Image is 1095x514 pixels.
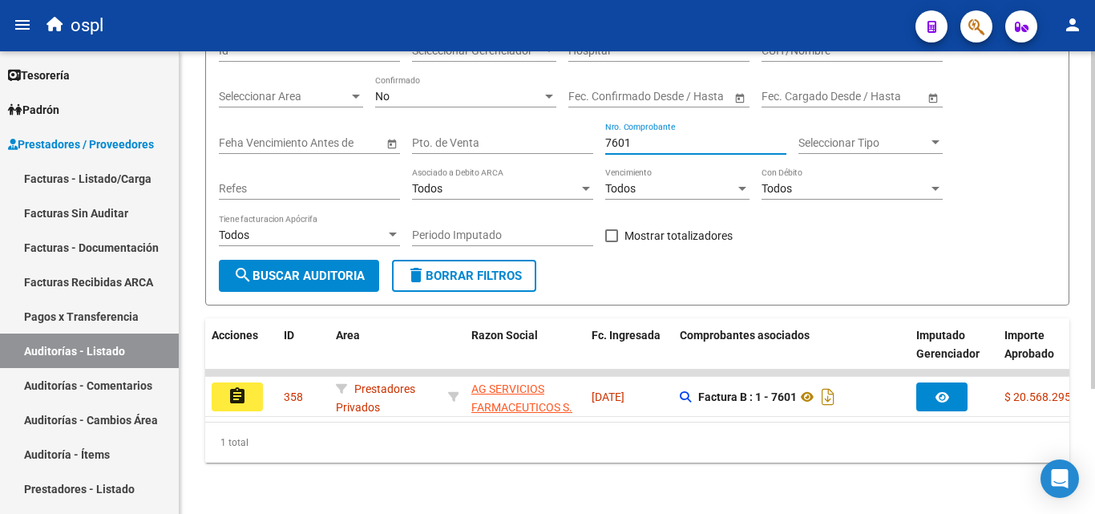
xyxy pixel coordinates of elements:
[798,136,928,150] span: Seleccionar Tipo
[233,269,365,283] span: Buscar Auditoria
[406,269,522,283] span: Borrar Filtros
[1004,391,1086,403] span: $ 20.568.295,94
[406,265,426,285] mat-icon: delete
[375,90,390,103] span: No
[698,391,797,403] strong: Factura B : 1 - 7601
[592,391,624,403] span: [DATE]
[1063,15,1082,34] mat-icon: person
[212,329,258,342] span: Acciones
[568,90,618,103] input: Start date
[762,90,811,103] input: Start date
[1004,329,1054,360] span: Importe Aprobado
[471,382,572,432] span: AG SERVICIOS FARMACEUTICOS S. A.
[277,318,329,389] datatable-header-cell: ID
[632,90,710,103] input: End date
[818,384,838,410] i: Descargar documento
[471,380,579,414] div: - 30715468340
[910,318,998,389] datatable-header-cell: Imputado Gerenciador
[8,136,154,153] span: Prestadores / Proveedores
[998,318,1086,389] datatable-header-cell: Importe Aprobado
[585,318,673,389] datatable-header-cell: Fc. Ingresada
[205,423,1069,463] div: 1 total
[284,329,294,342] span: ID
[392,260,536,292] button: Borrar Filtros
[329,318,442,389] datatable-header-cell: Area
[605,182,636,195] span: Todos
[8,67,70,84] span: Tesorería
[13,15,32,34] mat-icon: menu
[284,391,303,403] span: 358
[336,382,415,414] span: Prestadores Privados
[205,318,277,389] datatable-header-cell: Acciones
[219,90,349,103] span: Seleccionar Area
[731,89,748,106] button: Open calendar
[336,329,360,342] span: Area
[219,260,379,292] button: Buscar Auditoria
[228,387,247,406] mat-icon: assignment
[916,329,980,360] span: Imputado Gerenciador
[592,329,661,342] span: Fc. Ingresada
[471,329,538,342] span: Razon Social
[219,229,249,241] span: Todos
[465,318,585,389] datatable-header-cell: Razon Social
[71,8,103,43] span: ospl
[924,89,941,106] button: Open calendar
[233,265,253,285] mat-icon: search
[412,182,442,195] span: Todos
[673,318,910,389] datatable-header-cell: Comprobantes asociados
[680,329,810,342] span: Comprobantes asociados
[383,135,400,152] button: Open calendar
[825,90,903,103] input: End date
[762,182,792,195] span: Todos
[8,101,59,119] span: Padrón
[624,226,733,245] span: Mostrar totalizadores
[1040,459,1079,498] div: Open Intercom Messenger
